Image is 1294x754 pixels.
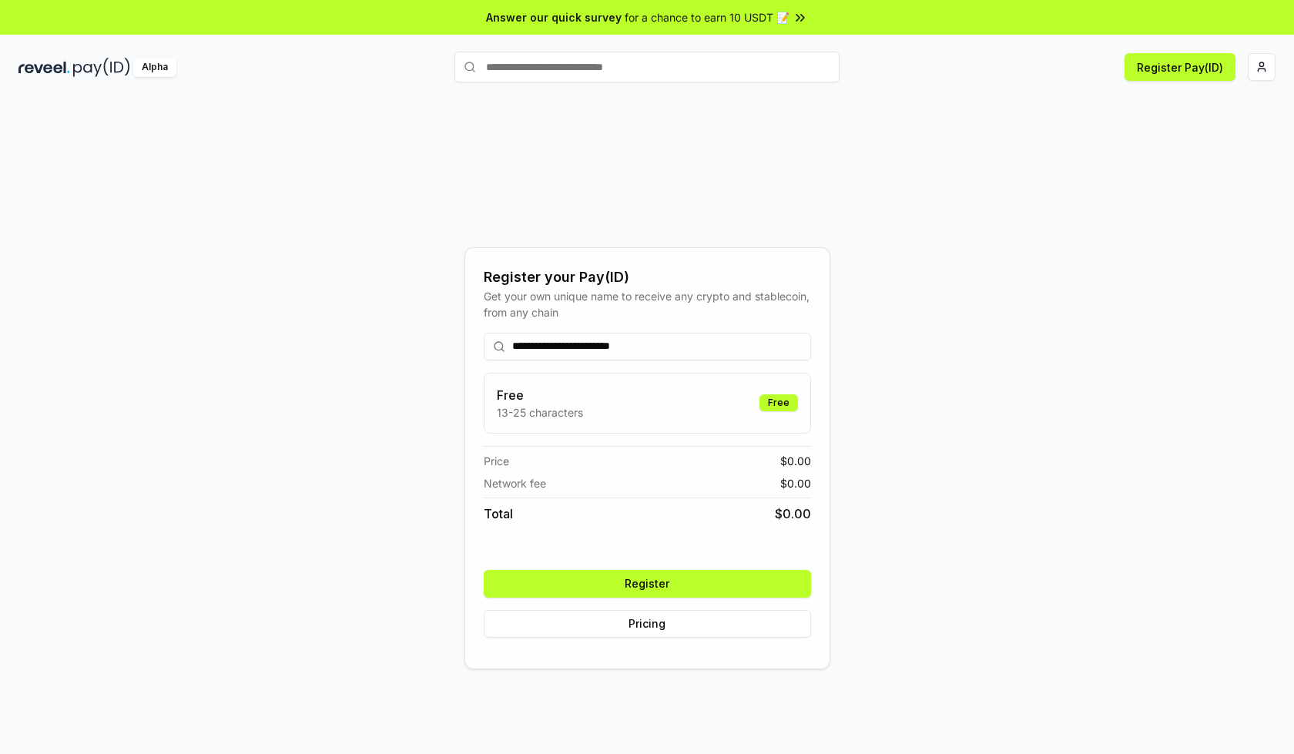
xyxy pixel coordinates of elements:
span: $ 0.00 [775,504,811,523]
span: Price [484,453,509,469]
div: Get your own unique name to receive any crypto and stablecoin, from any chain [484,288,811,320]
div: Free [759,394,798,411]
button: Pricing [484,610,811,638]
span: $ 0.00 [780,475,811,491]
p: 13-25 characters [497,404,583,421]
span: Answer our quick survey [486,9,622,25]
button: Register Pay(ID) [1125,53,1235,81]
div: Alpha [133,58,176,77]
div: Register your Pay(ID) [484,266,811,288]
h3: Free [497,386,583,404]
button: Register [484,570,811,598]
span: $ 0.00 [780,453,811,469]
span: for a chance to earn 10 USDT 📝 [625,9,789,25]
img: reveel_dark [18,58,70,77]
span: Total [484,504,513,523]
img: pay_id [73,58,130,77]
span: Network fee [484,475,546,491]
